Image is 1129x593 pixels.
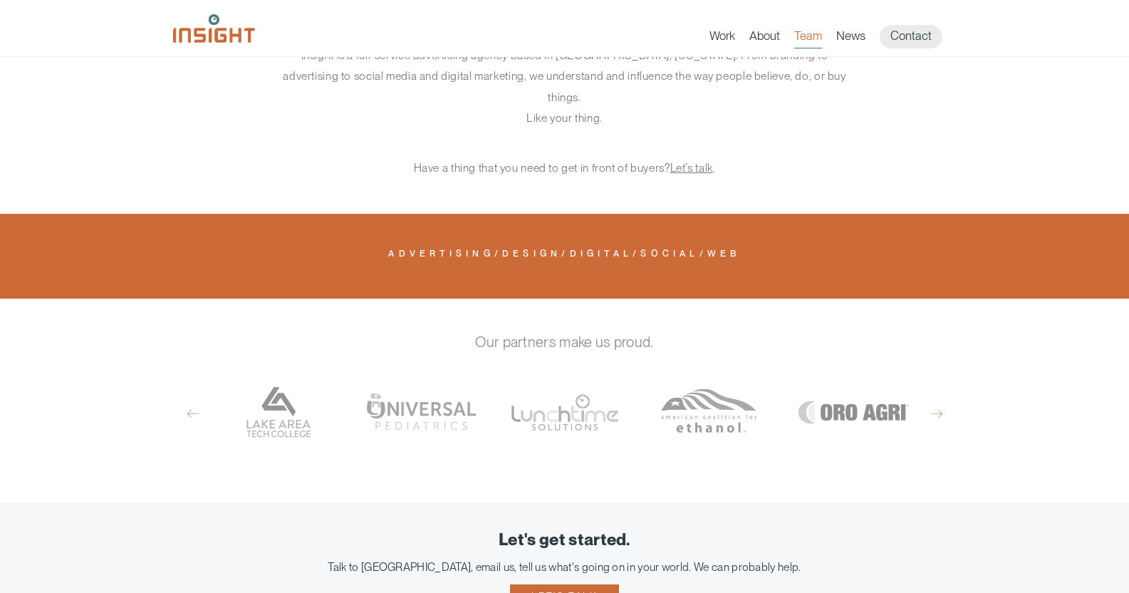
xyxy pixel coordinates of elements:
a: Contact [880,25,942,48]
a: Let’s talk [670,161,713,175]
span: / [699,249,707,258]
a: Team [794,29,822,48]
a: About [749,29,780,48]
a: Advertising [388,249,494,262]
img: Insight Marketing Design [173,14,255,43]
a: News [836,29,865,48]
nav: primary navigation menu [709,25,957,48]
a: Oro Agri Rovensa Next [788,368,917,457]
h2: Our partners make us proud. [173,334,957,350]
button: Next [931,408,942,421]
a: [GEOGRAPHIC_DATA] [212,368,342,457]
div: Universal Pediatrics [356,368,486,457]
p: Insight is a full-service advertising agency based in [GEOGRAPHIC_DATA], [US_STATE]. From brandin... [280,45,850,129]
span: / [633,249,640,258]
span: / [561,249,569,258]
div: Let's get started. [21,531,1108,550]
a: Web [707,249,741,262]
a: Design [502,249,561,262]
div: Talk to [GEOGRAPHIC_DATA], email us, tell us what's going on in your world. We can probably help. [21,560,1108,574]
a: American Coalition for [MEDICAL_DATA] [644,368,774,457]
span: / [494,249,502,258]
a: Social [640,249,699,262]
a: Lunchtime Solutions [500,368,630,457]
a: Digital [570,249,633,262]
a: Work [709,29,735,48]
button: Previous [187,408,199,421]
p: Have a thing that you need to get in front of buyers? . [280,158,850,179]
